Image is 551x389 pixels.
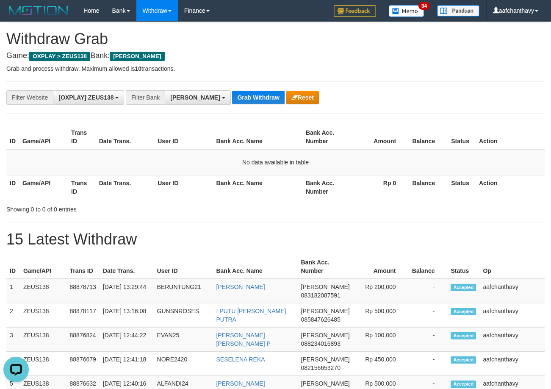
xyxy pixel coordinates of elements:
th: Status [448,125,476,149]
span: Accepted [451,381,476,388]
th: Trans ID [66,255,100,279]
td: No data available in table [6,149,545,175]
a: I PUTU [PERSON_NAME] PUTRA [216,308,286,323]
a: [PERSON_NAME] [PERSON_NAME] P [216,332,270,347]
span: [PERSON_NAME] [301,283,350,290]
td: 4 [6,352,20,376]
a: [PERSON_NAME] [216,380,265,387]
td: Rp 450,000 [353,352,409,376]
div: Showing 0 to 0 of 0 entries [6,202,223,214]
div: Filter Bank [126,90,165,105]
th: ID [6,125,19,149]
th: Action [476,125,545,149]
td: - [409,328,448,352]
span: OXPLAY > ZEUS138 [29,52,90,61]
th: Status [447,255,479,279]
td: 88876824 [66,328,100,352]
p: Grab and process withdraw. Maximum allowed is transactions. [6,64,545,73]
th: Balance [409,125,448,149]
strong: 10 [135,65,141,72]
th: Amount [353,255,409,279]
h1: 15 Latest Withdraw [6,231,545,248]
th: Balance [409,175,448,199]
th: User ID [154,255,213,279]
td: EVAN25 [154,328,213,352]
th: Game/API [19,125,68,149]
button: Grab Withdraw [232,91,284,104]
td: [DATE] 13:16:08 [100,303,154,328]
td: ZEUS138 [20,279,66,303]
td: 88878117 [66,303,100,328]
td: 3 [6,328,20,352]
th: Trans ID [68,125,96,149]
td: ZEUS138 [20,303,66,328]
td: BERUNTUNG21 [154,279,213,303]
span: [PERSON_NAME] [301,332,350,339]
span: [PERSON_NAME] [110,52,164,61]
span: Accepted [451,356,476,364]
button: Reset [286,91,319,104]
span: [OXPLAY] ZEUS138 [58,94,114,101]
th: Op [479,255,545,279]
td: [DATE] 13:29:44 [100,279,154,303]
th: ID [6,175,19,199]
span: Accepted [451,308,476,315]
span: Copy 082156653270 to clipboard [301,364,341,371]
th: Balance [409,255,448,279]
span: Copy 085847626485 to clipboard [301,316,341,323]
th: User ID [154,175,213,199]
span: [PERSON_NAME] [301,380,350,387]
span: Copy 088234016893 to clipboard [301,340,341,347]
th: Game/API [19,175,68,199]
td: Rp 200,000 [353,279,409,303]
h1: Withdraw Grab [6,31,545,47]
td: - [409,352,448,376]
th: Date Trans. [100,255,154,279]
button: [OXPLAY] ZEUS138 [53,90,124,105]
th: Bank Acc. Name [213,255,297,279]
h4: Game: Bank: [6,52,545,60]
td: [DATE] 12:44:22 [100,328,154,352]
button: Open LiveChat chat widget [3,3,29,29]
th: Rp 0 [351,175,409,199]
th: Status [448,175,476,199]
img: panduan.png [437,5,479,17]
td: aafchanthavy [479,279,545,303]
td: [DATE] 12:41:18 [100,352,154,376]
th: Date Trans. [96,175,155,199]
td: Rp 500,000 [353,303,409,328]
td: - [409,279,448,303]
span: [PERSON_NAME] [170,94,220,101]
th: ID [6,255,20,279]
td: ZEUS138 [20,328,66,352]
td: 88878713 [66,279,100,303]
td: Rp 100,000 [353,328,409,352]
td: aafchanthavy [479,352,545,376]
th: Trans ID [68,175,96,199]
img: Feedback.jpg [334,5,376,17]
th: Bank Acc. Name [213,125,302,149]
span: [PERSON_NAME] [301,308,350,314]
img: MOTION_logo.png [6,4,71,17]
th: Date Trans. [96,125,155,149]
button: [PERSON_NAME] [165,90,230,105]
th: Bank Acc. Number [302,125,351,149]
img: Button%20Memo.svg [389,5,424,17]
td: aafchanthavy [479,328,545,352]
th: Bank Acc. Number [302,175,351,199]
th: User ID [154,125,213,149]
th: Bank Acc. Name [213,175,302,199]
td: 2 [6,303,20,328]
td: - [409,303,448,328]
span: [PERSON_NAME] [301,356,350,363]
span: Accepted [451,332,476,339]
a: [PERSON_NAME] [216,283,265,290]
th: Game/API [20,255,66,279]
span: 34 [418,2,430,10]
td: NORE2420 [154,352,213,376]
td: ZEUS138 [20,352,66,376]
th: Bank Acc. Number [298,255,353,279]
div: Filter Website [6,90,53,105]
td: GUNSNROSES [154,303,213,328]
td: 1 [6,279,20,303]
